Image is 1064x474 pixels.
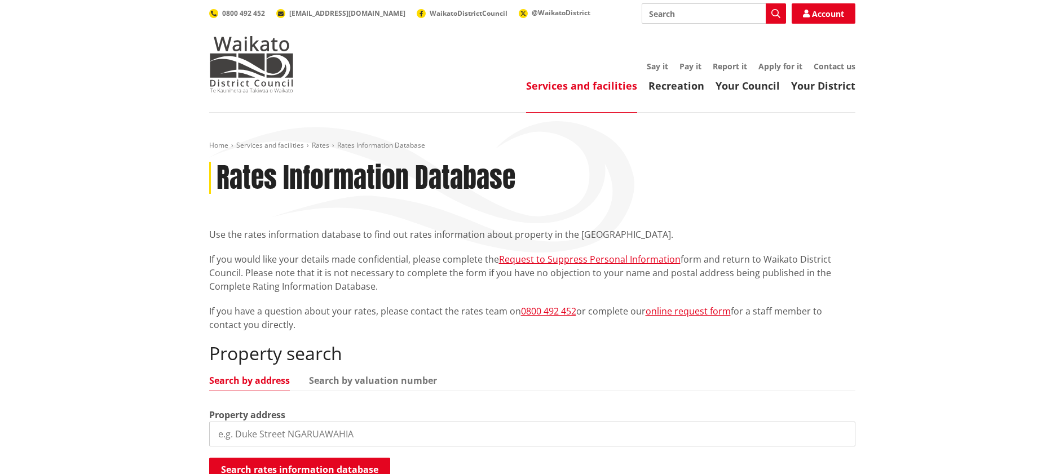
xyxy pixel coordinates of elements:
[209,140,228,150] a: Home
[526,79,637,92] a: Services and facilities
[814,61,855,72] a: Contact us
[309,376,437,385] a: Search by valuation number
[648,79,704,92] a: Recreation
[209,252,855,293] p: If you would like your details made confidential, please complete the form and return to Waikato ...
[209,141,855,150] nav: breadcrumb
[289,8,405,18] span: [EMAIL_ADDRESS][DOMAIN_NAME]
[430,8,507,18] span: WaikatoDistrictCouncil
[647,61,668,72] a: Say it
[209,422,855,446] input: e.g. Duke Street NGARUAWAHIA
[716,79,780,92] a: Your Council
[417,8,507,18] a: WaikatoDistrictCouncil
[209,36,294,92] img: Waikato District Council - Te Kaunihera aa Takiwaa o Waikato
[209,228,855,241] p: Use the rates information database to find out rates information about property in the [GEOGRAPHI...
[276,8,405,18] a: [EMAIL_ADDRESS][DOMAIN_NAME]
[532,8,590,17] span: @WaikatoDistrict
[792,3,855,24] a: Account
[209,8,265,18] a: 0800 492 452
[312,140,329,150] a: Rates
[217,162,515,194] h1: Rates Information Database
[679,61,701,72] a: Pay it
[222,8,265,18] span: 0800 492 452
[791,79,855,92] a: Your District
[209,408,285,422] label: Property address
[337,140,425,150] span: Rates Information Database
[521,305,576,317] a: 0800 492 452
[646,305,731,317] a: online request form
[642,3,786,24] input: Search input
[209,343,855,364] h2: Property search
[519,8,590,17] a: @WaikatoDistrict
[209,304,855,331] p: If you have a question about your rates, please contact the rates team on or complete our for a s...
[209,376,290,385] a: Search by address
[499,253,681,265] a: Request to Suppress Personal Information
[236,140,304,150] a: Services and facilities
[713,61,747,72] a: Report it
[758,61,802,72] a: Apply for it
